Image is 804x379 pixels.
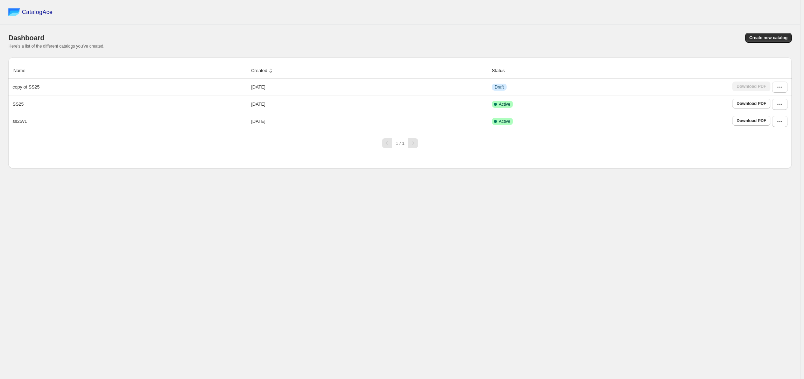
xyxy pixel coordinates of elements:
[250,64,275,77] button: Created
[13,101,24,108] p: SS25
[736,101,766,106] span: Download PDF
[22,9,53,16] span: CatalogAce
[396,141,404,146] span: 1 / 1
[13,84,40,91] p: copy of SS25
[495,84,504,90] span: Draft
[499,119,510,124] span: Active
[8,44,105,49] span: Here's a list of the different catalogs you've created.
[736,118,766,124] span: Download PDF
[8,34,44,42] span: Dashboard
[8,8,20,16] img: catalog ace
[12,64,34,77] button: Name
[13,118,27,125] p: ss25v1
[732,116,770,126] a: Download PDF
[732,99,770,108] a: Download PDF
[499,101,510,107] span: Active
[249,79,490,96] td: [DATE]
[491,64,513,77] button: Status
[249,96,490,113] td: [DATE]
[249,113,490,130] td: [DATE]
[749,35,788,41] span: Create new catalog
[745,33,792,43] button: Create new catalog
